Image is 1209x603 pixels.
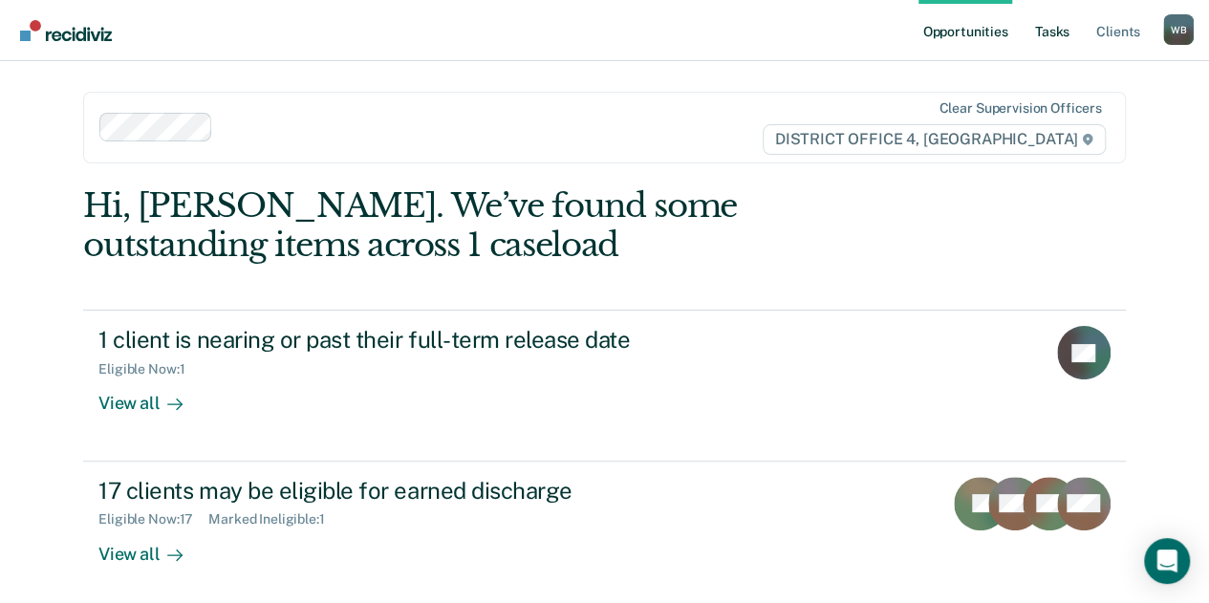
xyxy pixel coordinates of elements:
button: Profile dropdown button [1163,14,1194,45]
div: Open Intercom Messenger [1144,538,1190,584]
img: Recidiviz [20,20,112,41]
span: DISTRICT OFFICE 4, [GEOGRAPHIC_DATA] [763,124,1106,155]
div: W B [1163,14,1194,45]
div: Marked Ineligible : 1 [208,511,339,528]
div: Eligible Now : 17 [98,511,208,528]
div: 1 client is nearing or past their full-term release date [98,326,769,354]
div: Clear supervision officers [939,100,1101,117]
div: 17 clients may be eligible for earned discharge [98,477,769,505]
div: Hi, [PERSON_NAME]. We’ve found some outstanding items across 1 caseload [83,186,917,265]
div: Eligible Now : 1 [98,361,200,377]
div: View all [98,528,205,565]
a: 1 client is nearing or past their full-term release dateEligible Now:1View all [83,310,1126,461]
div: View all [98,377,205,415]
